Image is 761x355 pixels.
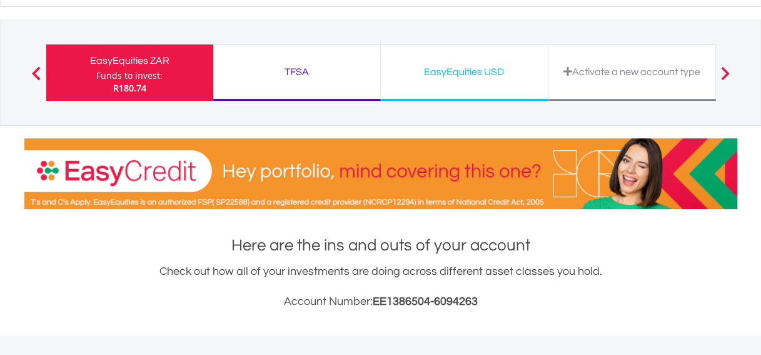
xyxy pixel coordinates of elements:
span: R180.74 [113,82,146,94]
div: Funds to invest: [96,69,163,82]
div: TFSA [221,63,373,81]
div: Check out how all of your investments are doing across different asset classes you hold. [24,263,737,311]
h1: Here are the ins and outs of your account [24,234,737,257]
span: EE1386504-6094263 [373,296,478,307]
div: EasyEquities USD [388,63,540,81]
div: Activate a new account type [556,63,708,81]
div: EasyEquities ZAR [54,52,206,69]
h3: Account Number: [24,293,737,311]
img: EasyCredit Promotion Banner [24,138,737,209]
